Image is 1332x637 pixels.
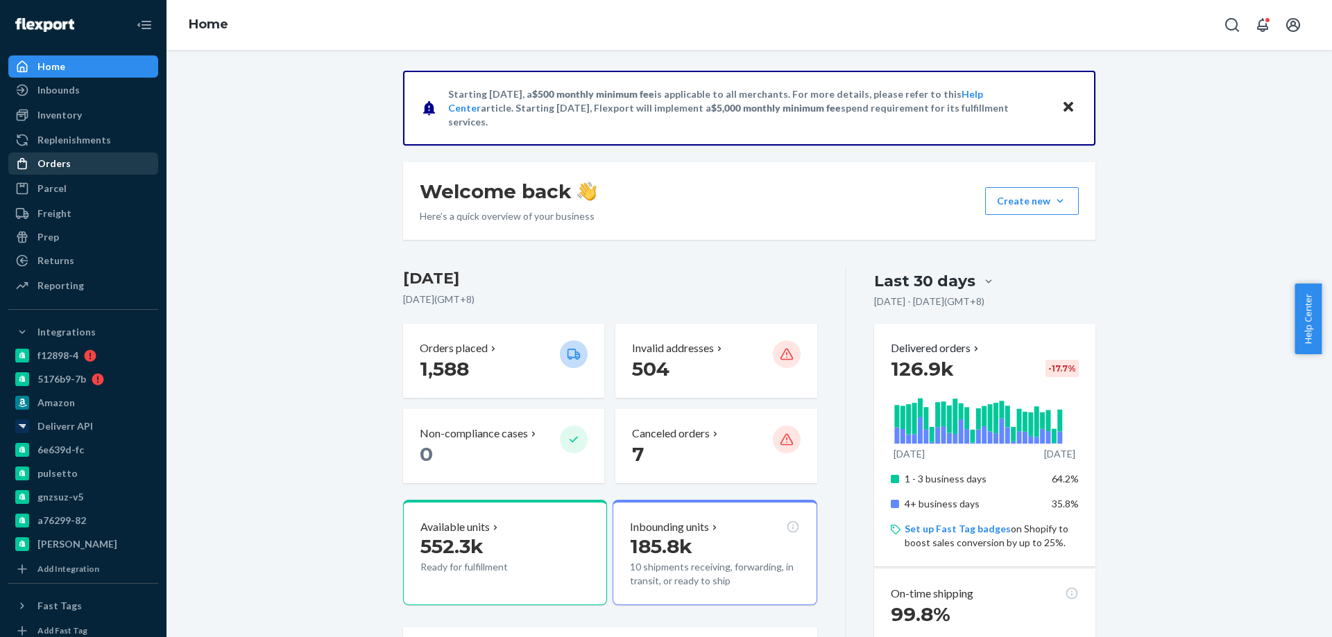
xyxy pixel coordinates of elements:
[37,599,82,613] div: Fast Tags
[189,17,228,32] a: Home
[403,268,817,290] h3: [DATE]
[532,88,654,100] span: $500 monthly minimum fee
[8,368,158,390] a: 5176b9-7b
[448,87,1048,129] p: Starting [DATE], a is applicable to all merchants. For more details, please refer to this article...
[8,344,158,367] a: f12898-4
[891,340,982,356] button: Delivered orders
[403,324,604,398] button: Orders placed 1,588
[403,500,607,605] button: Available units552.3kReady for fulfillment
[8,104,158,126] a: Inventory
[15,18,74,32] img: Flexport logo
[8,462,158,485] a: pulsetto
[8,152,158,175] a: Orders
[8,392,158,414] a: Amazon
[630,560,799,588] p: 10 shipments receiving, forwarding, in transit, or ready to ship
[891,586,973,602] p: On-time shipping
[37,490,83,504] div: gnzsuz-v5
[905,522,1079,550] p: on Shopify to boost sales conversion by up to 25%.
[632,357,669,381] span: 504
[37,396,75,410] div: Amazon
[37,108,82,122] div: Inventory
[37,325,96,339] div: Integrations
[420,519,490,535] p: Available units
[37,60,65,73] div: Home
[37,563,99,575] div: Add Integration
[8,226,158,248] a: Prep
[905,497,1041,511] p: 4+ business days
[420,357,469,381] span: 1,588
[8,274,158,297] a: Reporting
[1218,11,1246,39] button: Open Search Box
[8,177,158,200] a: Parcel
[8,202,158,225] a: Freight
[630,519,709,535] p: Inbounding units
[37,514,86,527] div: a76299-82
[420,560,549,574] p: Ready for fulfillment
[905,523,1011,534] a: Set up Fast Tag badges
[37,625,87,636] div: Add Fast Tag
[1044,447,1075,461] p: [DATE]
[8,439,158,461] a: 6e639d-fc
[8,415,158,437] a: Deliverr API
[37,466,78,480] div: pulsetto
[8,561,158,577] a: Add Integration
[420,442,433,466] span: 0
[891,602,950,626] span: 99.8%
[403,409,604,483] button: Non-compliance cases 0
[8,129,158,151] a: Replenishments
[37,372,86,386] div: 5176b9-7b
[130,11,158,39] button: Close Navigation
[1279,11,1307,39] button: Open account menu
[37,537,117,551] div: [PERSON_NAME]
[420,534,484,558] span: 552.3k
[630,534,692,558] span: 185.8k
[874,270,975,292] div: Last 30 days
[8,509,158,532] a: a76299-82
[8,595,158,617] button: Fast Tags
[37,419,93,433] div: Deliverr API
[613,500,817,605] button: Inbounding units185.8k10 shipments receiving, forwarding, in transit, or ready to ship
[403,293,817,306] p: [DATE] ( GMT+8 )
[615,409,817,483] button: Canceled orders 7
[1249,11,1276,39] button: Open notifications
[420,179,597,204] h1: Welcome back
[1295,283,1322,354] button: Help Center
[37,207,71,220] div: Freight
[1052,473,1079,485] span: 64.2%
[178,5,239,45] ol: breadcrumbs
[37,83,80,97] div: Inbounds
[8,321,158,343] button: Integrations
[37,254,74,268] div: Returns
[37,349,78,363] div: f12898-4
[8,55,158,78] a: Home
[420,209,597,223] p: Here’s a quick overview of your business
[711,102,841,114] span: $5,000 monthly minimum fee
[37,279,84,293] div: Reporting
[8,250,158,272] a: Returns
[1059,98,1077,118] button: Close
[891,357,954,381] span: 126.9k
[37,443,84,457] div: 6e639d-fc
[632,442,644,466] span: 7
[615,324,817,398] button: Invalid addresses 504
[905,472,1041,486] p: 1 - 3 business days
[874,295,984,308] p: [DATE] - [DATE] ( GMT+8 )
[8,486,158,508] a: gnzsuz-v5
[420,340,488,356] p: Orders placed
[37,157,71,171] div: Orders
[37,133,111,147] div: Replenishments
[1045,360,1079,377] div: -17.7 %
[8,79,158,101] a: Inbounds
[37,182,67,195] div: Parcel
[37,230,59,244] div: Prep
[632,340,714,356] p: Invalid addresses
[8,533,158,555] a: [PERSON_NAME]
[577,182,597,201] img: hand-wave emoji
[894,447,925,461] p: [DATE]
[1052,498,1079,509] span: 35.8%
[985,187,1079,215] button: Create new
[632,426,710,442] p: Canceled orders
[420,426,528,442] p: Non-compliance cases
